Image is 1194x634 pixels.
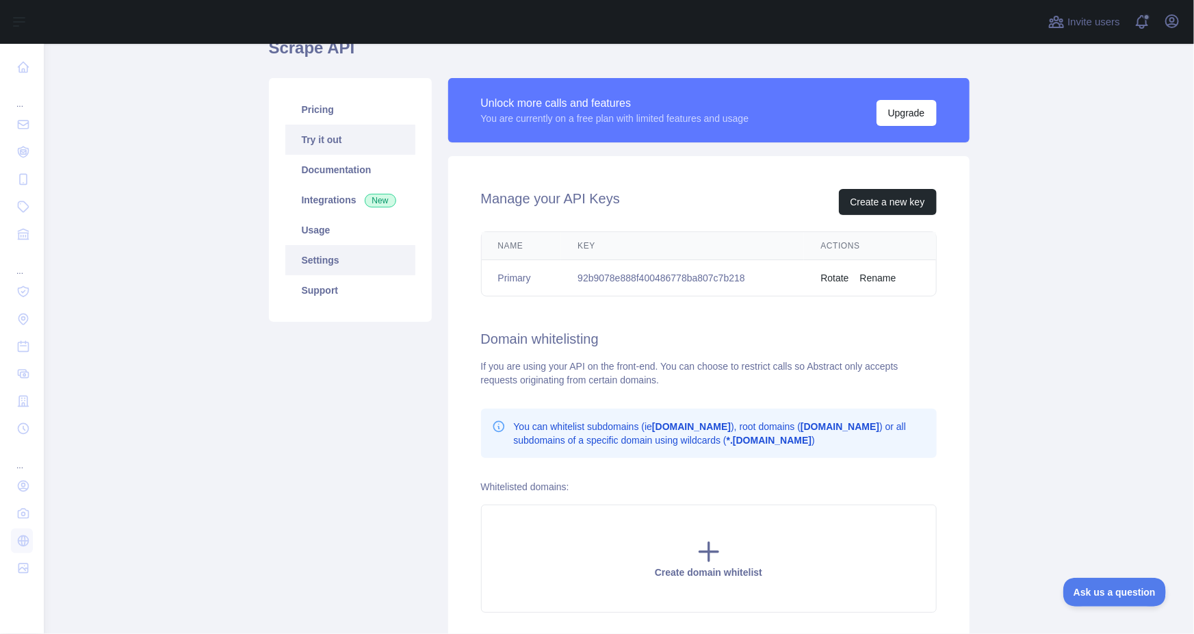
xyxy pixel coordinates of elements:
[514,420,926,447] p: You can whitelist subdomains (ie ), root domains ( ) or all subdomains of a specific domain using...
[481,359,937,387] div: If you are using your API on the front-end. You can choose to restrict calls so Abstract only acc...
[877,100,937,126] button: Upgrade
[285,125,415,155] a: Try it out
[655,567,762,578] span: Create domain whitelist
[839,189,937,215] button: Create a new key
[652,421,731,432] b: [DOMAIN_NAME]
[482,232,562,260] th: Name
[365,194,396,207] span: New
[285,155,415,185] a: Documentation
[481,112,749,125] div: You are currently on a free plan with limited features and usage
[727,435,812,446] b: *.[DOMAIN_NAME]
[561,232,804,260] th: Key
[561,260,804,296] td: 92b9078e888f400486778ba807c7b218
[860,271,896,285] button: Rename
[1067,14,1120,30] span: Invite users
[11,82,33,110] div: ...
[269,37,970,70] h1: Scrape API
[285,245,415,275] a: Settings
[481,481,569,492] label: Whitelisted domains:
[11,444,33,471] div: ...
[481,329,937,348] h2: Domain whitelisting
[820,271,848,285] button: Rotate
[801,421,879,432] b: [DOMAIN_NAME]
[481,95,749,112] div: Unlock more calls and features
[11,249,33,277] div: ...
[804,232,935,260] th: Actions
[1046,11,1123,33] button: Invite users
[482,260,562,296] td: Primary
[1063,578,1167,607] iframe: Toggle Customer Support
[285,94,415,125] a: Pricing
[285,275,415,305] a: Support
[481,189,620,215] h2: Manage your API Keys
[285,185,415,215] a: Integrations New
[285,215,415,245] a: Usage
